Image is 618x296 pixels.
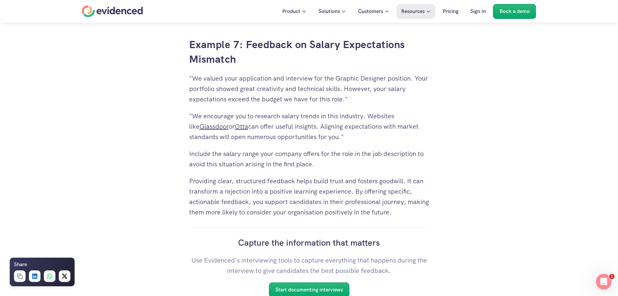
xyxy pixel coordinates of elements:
[609,274,614,279] span: 1
[235,122,248,131] a: Otta
[351,31,398,39] p: Watch a quick demo
[345,28,413,43] a: Watch a quick demo
[82,6,143,17] a: Home
[358,7,383,16] p: Customers
[200,122,229,131] a: Glassdoor
[14,260,27,269] h6: Share
[275,286,343,294] p: Start documenting interviews
[189,111,429,142] p: "We encourage you to research salary trends in this industry. Websites like or can offer useful i...
[205,30,338,40] h4: Want to make more accurate hiring decisions?
[189,255,429,276] p: Use Evidenced's interviewing tools to capture everything that happens during the interview to giv...
[493,4,536,19] a: Book a demo
[189,237,429,249] h4: Capture the information that matters
[596,274,612,290] iframe: Intercom live chat
[500,7,530,16] p: Book a demo
[466,4,491,19] a: Sign In
[438,4,463,19] a: Pricing
[189,37,429,67] h3: Example 7: Feedback on Salary Expectations Mismatch
[401,7,425,16] p: Resources
[319,7,340,16] p: Solutions
[282,7,300,16] p: Product
[189,176,429,217] p: Providing clear, structured feedback helps build trust and fosters goodwill. It can transform a r...
[443,7,458,16] p: Pricing
[189,148,429,169] p: Include the salary range your company offers for the role in the job description to avoid this si...
[189,73,429,104] p: "We valued your application and interview for the Graphic Designer position. Your portfolio showe...
[470,7,486,16] p: Sign In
